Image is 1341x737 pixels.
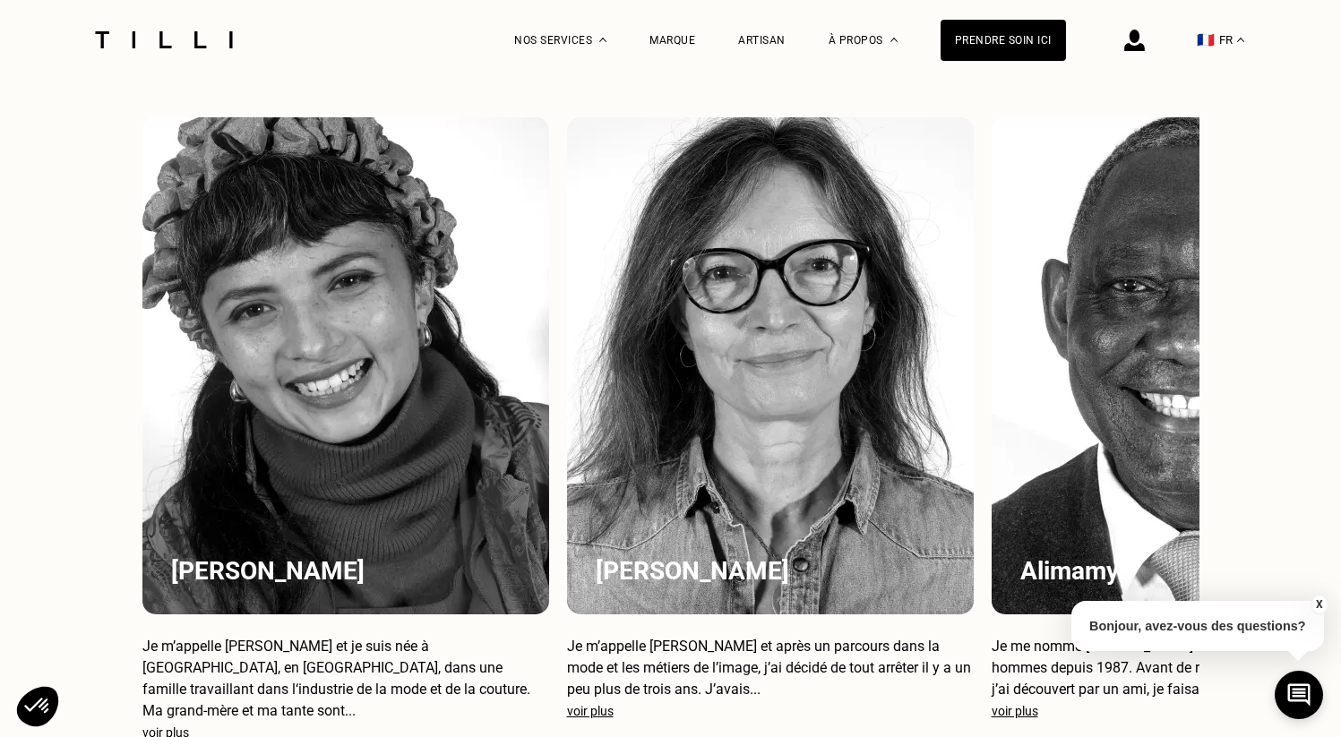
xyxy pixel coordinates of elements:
[142,636,549,722] p: Je m’appelle [PERSON_NAME] et je suis née à [GEOGRAPHIC_DATA], en [GEOGRAPHIC_DATA], dans une fam...
[1071,601,1324,651] p: Bonjour, avez-vous des questions?
[890,38,898,42] img: Menu déroulant à propos
[171,556,520,586] h3: [PERSON_NAME]
[567,704,974,718] p: voir plus
[596,556,945,586] h3: [PERSON_NAME]
[89,31,239,48] img: Logo du service de couturière Tilli
[599,38,606,42] img: Menu déroulant
[1310,595,1328,614] button: X
[941,20,1066,61] a: Prendre soin ici
[1124,30,1145,51] img: icône connexion
[567,636,974,700] p: Je m’appelle [PERSON_NAME] et après un parcours dans la mode et les métiers de l’image, j’ai déci...
[649,34,695,47] a: Marque
[738,34,786,47] a: Artisan
[1197,31,1215,48] span: 🇫🇷
[1237,38,1244,42] img: menu déroulant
